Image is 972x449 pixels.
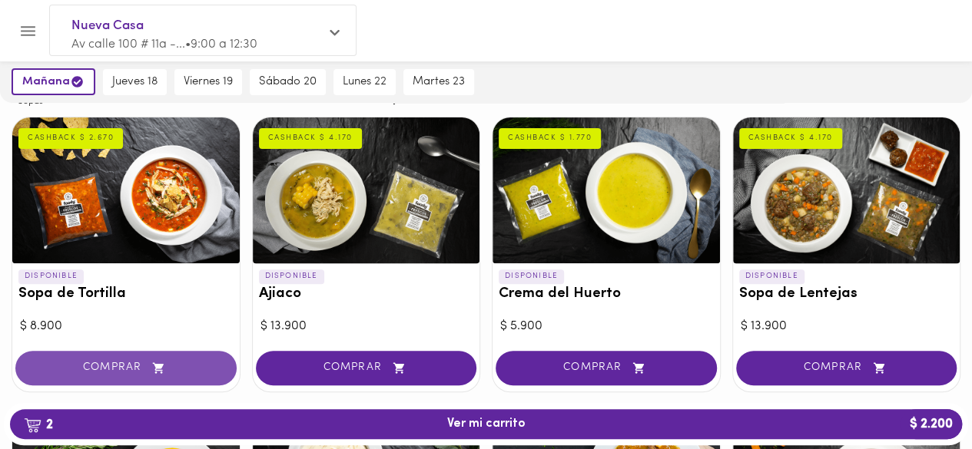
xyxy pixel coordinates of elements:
[103,69,167,95] button: jueves 18
[413,75,465,89] span: martes 23
[18,286,234,302] h3: Sopa de Tortilla
[10,409,962,439] button: 2Ver mi carrito$ 2.200
[71,38,257,51] span: Av calle 100 # 11a -... • 9:00 a 12:30
[739,269,804,283] p: DISPONIBLE
[15,414,62,434] b: 2
[260,318,473,335] div: $ 13.900
[18,269,84,283] p: DISPONIBLE
[515,362,698,375] span: COMPRAR
[71,16,319,36] span: Nueva Casa
[35,362,217,375] span: COMPRAR
[259,128,362,148] div: CASHBACK $ 4.170
[12,68,95,95] button: mañana
[883,360,957,434] iframe: Messagebird Livechat Widget
[171,94,221,104] span: Hornear
[18,128,123,148] div: CASHBACK $ 2.670
[447,417,526,431] span: Ver mi carrito
[184,75,233,89] span: viernes 19
[496,351,717,385] button: COMPRAR
[739,128,842,148] div: CASHBACK $ 4.170
[393,94,443,104] span: [PERSON_NAME]
[20,318,232,335] div: $ 8.900
[500,318,712,335] div: $ 5.900
[259,75,317,89] span: sábado 20
[493,117,720,263] div: Crema del Huerto
[61,94,111,104] span: Proteinas
[739,286,954,302] h3: Sopa de Lentejas
[499,128,601,148] div: CASHBACK $ 1.770
[282,94,332,104] span: Snacks
[253,117,480,263] div: Ajiaco
[741,318,953,335] div: $ 13.900
[259,286,474,302] h3: Ajiaco
[22,74,85,89] span: mañana
[116,94,166,104] span: Sides
[337,94,387,104] span: notCo
[24,418,41,433] img: cart.png
[250,69,326,95] button: sábado 20
[9,12,47,50] button: Menu
[499,269,564,283] p: DISPONIBLE
[275,362,458,375] span: COMPRAR
[227,94,277,104] span: Bebidas
[174,69,242,95] button: viernes 19
[12,117,240,263] div: Sopa de Tortilla
[333,69,396,95] button: lunes 22
[15,351,237,385] button: COMPRAR
[499,286,714,302] h3: Crema del Huerto
[343,75,386,89] span: lunes 22
[733,117,960,263] div: Sopa de Lentejas
[112,75,158,89] span: jueves 18
[403,69,474,95] button: martes 23
[259,269,324,283] p: DISPONIBLE
[755,362,938,375] span: COMPRAR
[736,351,957,385] button: COMPRAR
[256,351,477,385] button: COMPRAR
